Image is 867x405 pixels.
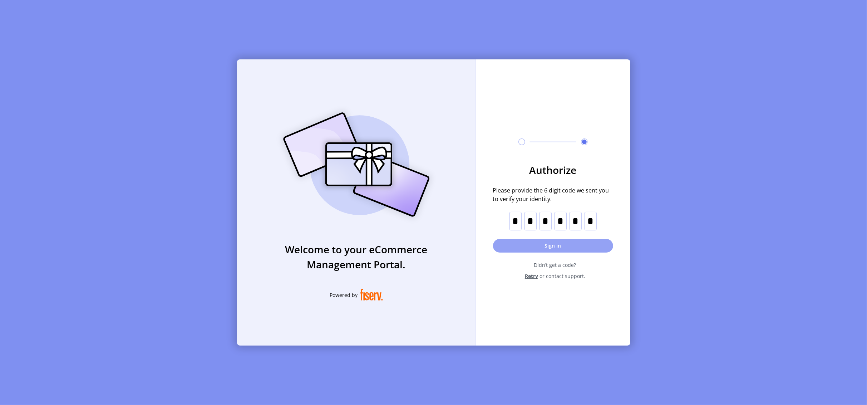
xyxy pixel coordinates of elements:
[237,242,476,272] h3: Welcome to your eCommerce Management Portal.
[493,186,613,203] span: Please provide the 6 digit code we sent you to verify your identity.
[493,162,613,177] h3: Authorize
[540,272,585,280] span: or contact support.
[272,104,440,225] img: card_Illustration.svg
[330,291,358,299] span: Powered by
[497,261,613,269] span: Didn’t get a code?
[493,239,613,253] button: Sign in
[525,272,538,280] span: Retry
